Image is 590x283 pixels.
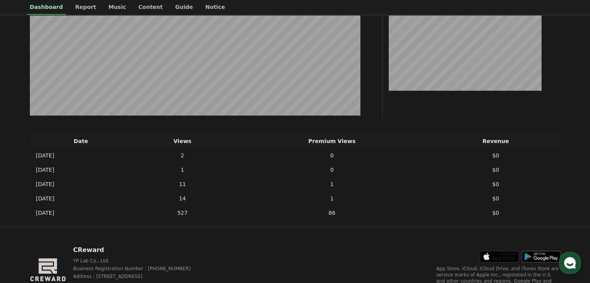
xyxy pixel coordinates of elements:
td: 1 [132,163,233,177]
th: Views [132,134,233,148]
a: Messages [51,219,100,238]
p: [DATE] [36,152,54,160]
td: $0 [431,163,561,177]
th: Premium Views [233,134,431,148]
td: $0 [431,148,561,163]
p: YP Lab Co., Ltd. [73,258,203,264]
p: [DATE] [36,166,54,174]
span: Messages [64,231,87,237]
span: Home [20,230,33,236]
p: [DATE] [36,180,54,188]
p: [DATE] [36,209,54,217]
td: $0 [431,206,561,220]
td: $0 [431,177,561,192]
td: 14 [132,192,233,206]
th: Revenue [431,134,561,148]
td: 1 [233,192,431,206]
th: Date [30,134,132,148]
td: 86 [233,206,431,220]
td: 1 [233,177,431,192]
td: 0 [233,163,431,177]
p: Business Registration Number : [PHONE_NUMBER] [73,266,203,272]
td: $0 [431,192,561,206]
td: 2 [132,148,233,163]
td: 11 [132,177,233,192]
a: Settings [100,219,149,238]
td: 527 [132,206,233,220]
p: CReward [73,245,203,255]
span: Settings [115,230,134,236]
p: [DATE] [36,195,54,203]
a: Home [2,219,51,238]
p: Address : [STREET_ADDRESS] [73,273,203,280]
td: 0 [233,148,431,163]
